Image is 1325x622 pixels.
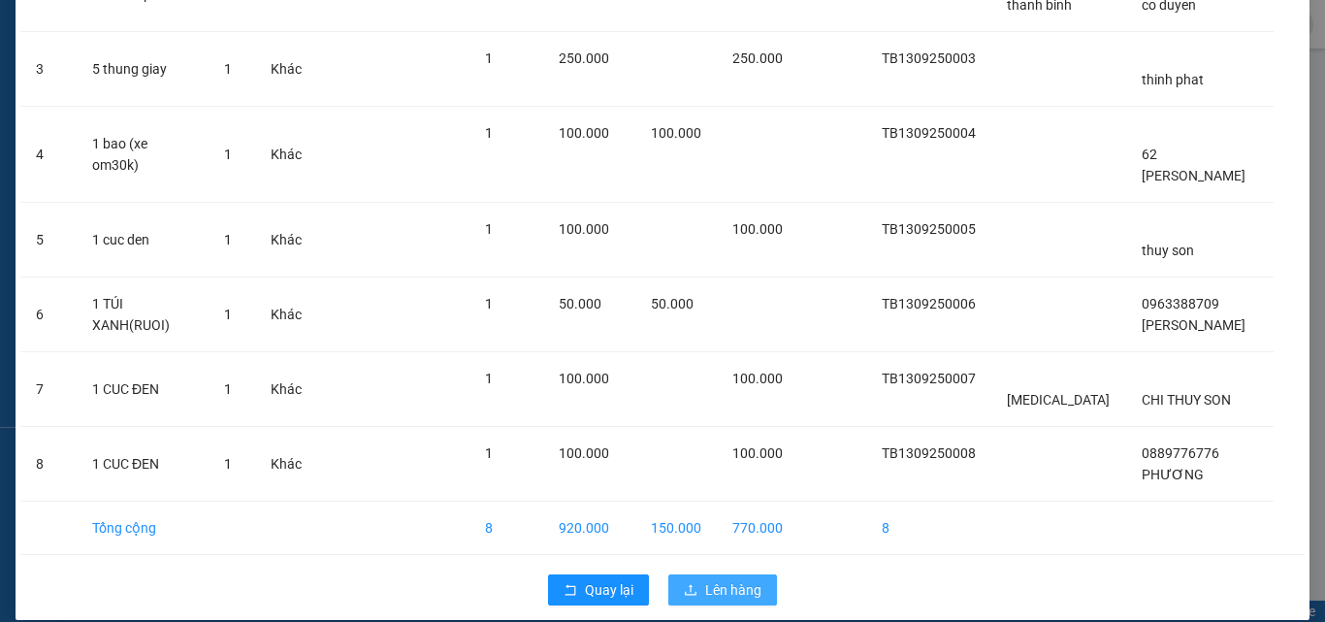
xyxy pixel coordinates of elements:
[717,502,798,555] td: 770.000
[255,427,317,502] td: Khác
[255,32,317,107] td: Khác
[882,50,976,66] span: TB1309250003
[732,371,783,386] span: 100.000
[1142,392,1231,408] span: CHI THUY SON
[20,278,77,352] td: 6
[77,107,209,203] td: 1 bao (xe om30k)
[20,352,77,427] td: 7
[77,427,209,502] td: 1 CUC ĐEN
[564,583,577,599] span: rollback
[485,221,493,237] span: 1
[77,278,209,352] td: 1 TÚI XANH(RUOI)
[1142,147,1245,183] span: 62 [PERSON_NAME]
[485,296,493,311] span: 1
[651,125,701,141] span: 100.000
[255,203,317,278] td: Khác
[882,221,976,237] span: TB1309250005
[1142,445,1219,461] span: 0889776776
[1007,392,1110,408] span: [MEDICAL_DATA]
[485,445,493,461] span: 1
[77,502,209,555] td: Tổng cộng
[20,203,77,278] td: 5
[684,583,697,599] span: upload
[559,296,601,311] span: 50.000
[255,278,317,352] td: Khác
[485,125,493,141] span: 1
[8,112,36,130] span: Gửi:
[882,371,976,386] span: TB1309250007
[1142,72,1204,87] span: thinh phat
[77,32,209,107] td: 5 thung giay
[69,11,263,65] strong: CÔNG TY CP BÌNH TÂM
[255,107,317,203] td: Khác
[732,50,783,66] span: 250.000
[866,502,991,555] td: 8
[543,502,634,555] td: 920.000
[224,456,232,472] span: 1
[8,136,174,173] span: Nhận:
[668,574,777,606] button: uploadLên hàng
[69,68,272,105] span: VP Tân Bình ĐT:
[732,445,783,461] span: 100.000
[732,221,783,237] span: 100.000
[20,427,77,502] td: 8
[36,112,185,130] span: VP [PERSON_NAME] -
[548,574,649,606] button: rollbackQuay lại
[1142,467,1204,482] span: PHƯƠNG
[469,502,544,555] td: 8
[69,68,272,105] span: 085 88 555 88
[585,579,633,601] span: Quay lại
[255,352,317,427] td: Khác
[224,147,232,162] span: 1
[485,50,493,66] span: 1
[705,579,761,601] span: Lên hàng
[651,296,694,311] span: 50.000
[8,136,174,173] span: VP Công Ty -
[635,502,717,555] td: 150.000
[882,125,976,141] span: TB1309250004
[559,445,609,461] span: 100.000
[8,15,66,102] img: logo
[559,371,609,386] span: 100.000
[77,203,209,278] td: 1 cuc den
[224,307,232,322] span: 1
[20,107,77,203] td: 4
[77,352,209,427] td: 1 CUC ĐEN
[882,445,976,461] span: TB1309250008
[224,232,232,247] span: 1
[485,371,493,386] span: 1
[1142,317,1245,333] span: [PERSON_NAME]
[1142,296,1219,311] span: 0963388709
[224,381,232,397] span: 1
[882,296,976,311] span: TB1309250006
[559,125,609,141] span: 100.000
[559,221,609,237] span: 100.000
[559,50,609,66] span: 250.000
[1142,243,1194,258] span: thuy son
[20,32,77,107] td: 3
[224,61,232,77] span: 1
